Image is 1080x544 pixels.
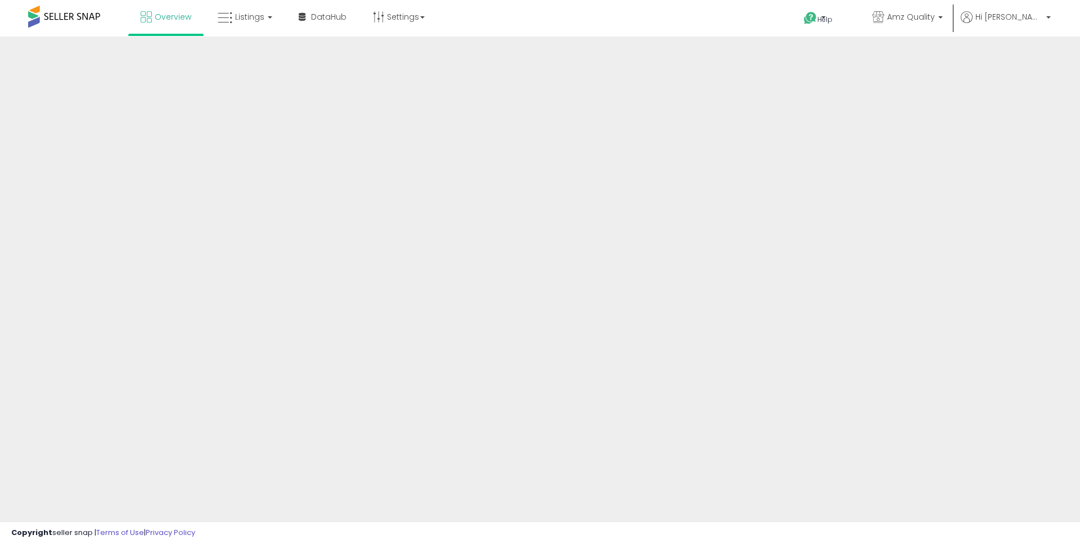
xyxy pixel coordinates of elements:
[311,11,346,22] span: DataHub
[235,11,264,22] span: Listings
[975,11,1043,22] span: Hi [PERSON_NAME]
[155,11,191,22] span: Overview
[887,11,935,22] span: Amz Quality
[961,11,1051,37] a: Hi [PERSON_NAME]
[817,15,832,24] span: Help
[795,3,854,37] a: Help
[803,11,817,25] i: Get Help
